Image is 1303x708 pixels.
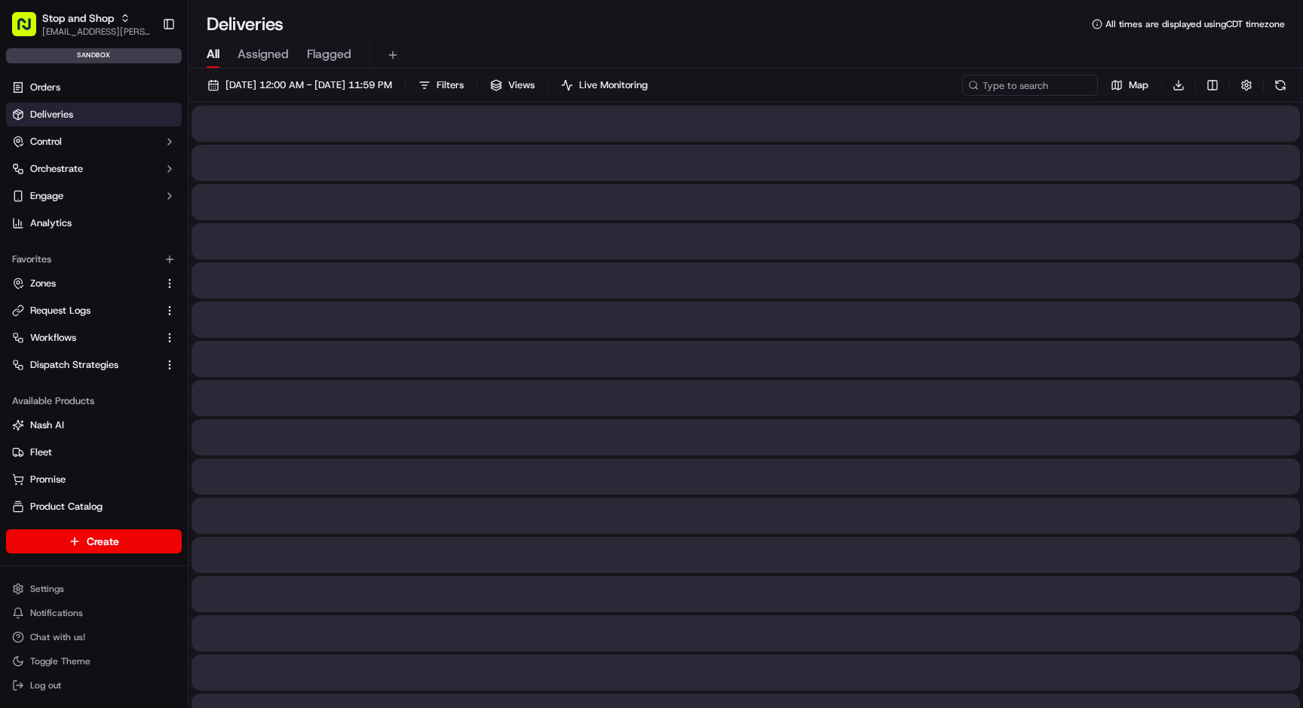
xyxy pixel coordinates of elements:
[508,78,535,92] span: Views
[6,6,156,42] button: Stop and Shop[EMAIL_ADDRESS][PERSON_NAME][DOMAIN_NAME]
[6,495,182,519] button: Product Catalog
[6,299,182,323] button: Request Logs
[30,631,85,643] span: Chat with us!
[1129,78,1148,92] span: Map
[30,108,73,121] span: Deliveries
[6,130,182,154] button: Control
[30,500,103,513] span: Product Catalog
[307,45,351,63] span: Flagged
[6,675,182,696] button: Log out
[238,45,289,63] span: Assigned
[6,157,182,181] button: Orchestrate
[6,413,182,437] button: Nash AI
[6,389,182,413] div: Available Products
[42,26,150,38] button: [EMAIL_ADDRESS][PERSON_NAME][DOMAIN_NAME]
[6,247,182,271] div: Favorites
[12,358,158,372] a: Dispatch Strategies
[1104,75,1155,96] button: Map
[30,81,60,94] span: Orders
[12,500,176,513] a: Product Catalog
[6,75,182,100] a: Orders
[30,358,118,372] span: Dispatch Strategies
[30,607,83,619] span: Notifications
[962,75,1098,96] input: Type to search
[6,184,182,208] button: Engage
[30,583,64,595] span: Settings
[30,162,83,176] span: Orchestrate
[201,75,399,96] button: [DATE] 12:00 AM - [DATE] 11:59 PM
[30,679,61,691] span: Log out
[412,75,471,96] button: Filters
[30,418,64,432] span: Nash AI
[12,473,176,486] a: Promise
[6,48,182,63] div: sandbox
[207,45,219,63] span: All
[6,353,182,377] button: Dispatch Strategies
[30,304,90,317] span: Request Logs
[30,446,52,459] span: Fleet
[12,446,176,459] a: Fleet
[6,651,182,672] button: Toggle Theme
[12,277,158,290] a: Zones
[6,271,182,296] button: Zones
[1270,75,1291,96] button: Refresh
[42,11,114,26] button: Stop and Shop
[6,440,182,464] button: Fleet
[6,326,182,350] button: Workflows
[554,75,655,96] button: Live Monitoring
[6,103,182,127] a: Deliveries
[437,78,464,92] span: Filters
[6,627,182,648] button: Chat with us!
[207,12,284,36] h1: Deliveries
[30,331,76,345] span: Workflows
[579,78,648,92] span: Live Monitoring
[12,331,158,345] a: Workflows
[30,189,63,203] span: Engage
[12,418,176,432] a: Nash AI
[30,135,62,149] span: Control
[1105,18,1285,30] span: All times are displayed using CDT timezone
[87,534,119,549] span: Create
[6,529,182,553] button: Create
[6,211,182,235] a: Analytics
[30,655,90,667] span: Toggle Theme
[6,578,182,599] button: Settings
[6,467,182,492] button: Promise
[225,78,392,92] span: [DATE] 12:00 AM - [DATE] 11:59 PM
[12,304,158,317] a: Request Logs
[30,473,66,486] span: Promise
[6,602,182,624] button: Notifications
[483,75,541,96] button: Views
[30,277,56,290] span: Zones
[30,216,72,230] span: Analytics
